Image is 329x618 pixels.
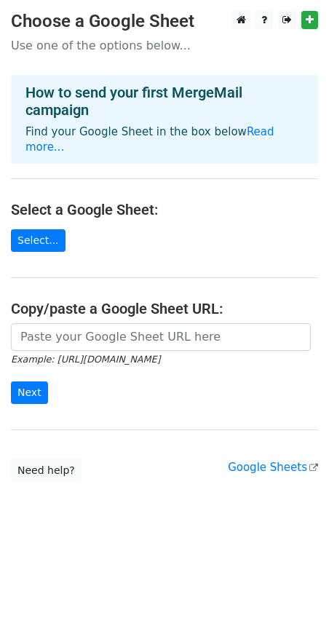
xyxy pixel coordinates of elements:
p: Use one of the options below... [11,38,318,53]
a: Google Sheets [228,461,318,474]
p: Find your Google Sheet in the box below [25,124,304,155]
small: Example: [URL][DOMAIN_NAME] [11,354,160,365]
h4: How to send your first MergeMail campaign [25,84,304,119]
a: Read more... [25,125,274,154]
a: Need help? [11,459,82,482]
h3: Choose a Google Sheet [11,11,318,32]
input: Next [11,381,48,404]
h4: Copy/paste a Google Sheet URL: [11,300,318,317]
input: Paste your Google Sheet URL here [11,323,311,351]
a: Select... [11,229,66,252]
h4: Select a Google Sheet: [11,201,318,218]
